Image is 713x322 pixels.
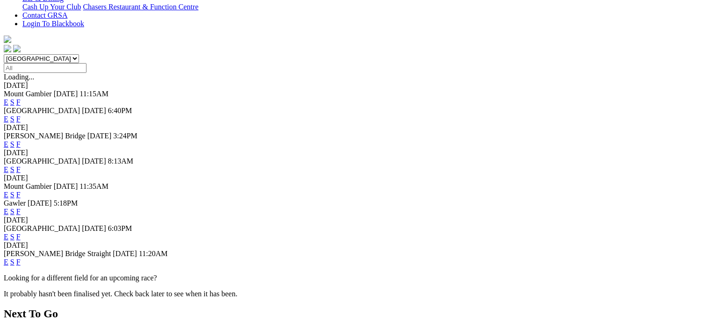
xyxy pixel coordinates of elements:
a: F [16,115,21,123]
a: E [4,98,8,106]
span: [DATE] [113,250,137,258]
a: S [10,258,14,266]
img: facebook.svg [4,45,11,52]
span: Mount Gambier [4,90,52,98]
span: [DATE] [54,90,78,98]
a: E [4,165,8,173]
a: S [10,140,14,148]
a: Contact GRSA [22,11,67,19]
a: E [4,140,8,148]
span: [DATE] [28,199,52,207]
span: [DATE] [87,132,112,140]
span: [PERSON_NAME] Bridge [4,132,86,140]
span: 6:03PM [108,224,132,232]
partial: It probably hasn't been finalised yet. Check back later to see when it has been. [4,290,238,298]
span: Gawler [4,199,26,207]
span: [DATE] [82,224,106,232]
a: S [10,165,14,173]
a: E [4,115,8,123]
a: F [16,191,21,199]
div: [DATE] [4,174,709,182]
div: [DATE] [4,216,709,224]
span: Mount Gambier [4,182,52,190]
div: [DATE] [4,149,709,157]
span: 11:15AM [79,90,108,98]
span: 8:13AM [108,157,133,165]
span: 11:20AM [139,250,168,258]
a: F [16,140,21,148]
a: F [16,233,21,241]
span: [GEOGRAPHIC_DATA] [4,224,80,232]
span: [GEOGRAPHIC_DATA] [4,107,80,114]
h2: Next To Go [4,308,709,320]
a: S [10,233,14,241]
a: Cash Up Your Club [22,3,81,11]
a: F [16,208,21,215]
a: E [4,258,8,266]
span: 3:24PM [113,132,137,140]
a: F [16,98,21,106]
span: 6:40PM [108,107,132,114]
span: 5:18PM [54,199,78,207]
span: [DATE] [82,107,106,114]
a: E [4,208,8,215]
span: [GEOGRAPHIC_DATA] [4,157,80,165]
a: Login To Blackbook [22,20,84,28]
a: S [10,98,14,106]
span: Loading... [4,73,34,81]
a: S [10,115,14,123]
span: [DATE] [54,182,78,190]
a: S [10,191,14,199]
a: S [10,208,14,215]
div: Bar & Dining [22,3,709,11]
a: Chasers Restaurant & Function Centre [83,3,198,11]
a: E [4,233,8,241]
div: [DATE] [4,81,709,90]
a: F [16,258,21,266]
img: logo-grsa-white.png [4,36,11,43]
img: twitter.svg [13,45,21,52]
span: [DATE] [82,157,106,165]
div: [DATE] [4,241,709,250]
p: Looking for a different field for an upcoming race? [4,274,709,282]
span: 11:35AM [79,182,108,190]
span: [PERSON_NAME] Bridge Straight [4,250,111,258]
a: E [4,191,8,199]
a: F [16,165,21,173]
div: [DATE] [4,123,709,132]
input: Select date [4,63,86,73]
